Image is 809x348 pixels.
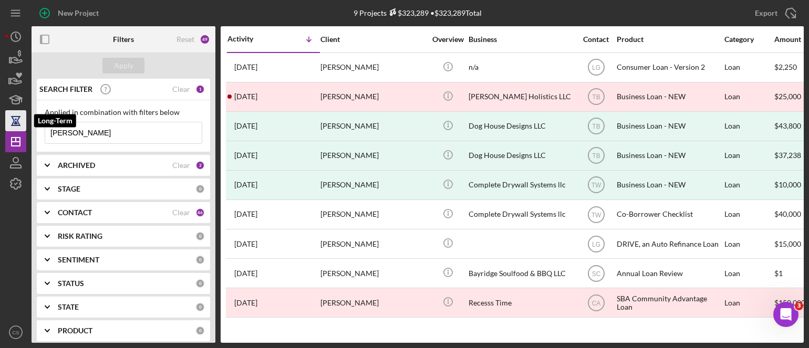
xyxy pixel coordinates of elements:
div: Loan [724,171,773,199]
div: Loan [724,230,773,258]
button: CS [5,322,26,343]
time: 2021-10-12 00:52 [234,299,257,307]
div: Clear [172,161,190,170]
b: ARCHIVED [58,161,95,170]
b: PRODUCT [58,326,92,335]
div: 2 [195,161,205,170]
div: Loan [724,289,773,317]
div: Business [469,35,574,44]
time: 2024-11-20 18:09 [234,92,257,101]
div: 49 [200,34,210,45]
text: CA [592,299,600,307]
div: [PERSON_NAME] [320,230,426,258]
div: Category [724,35,773,44]
text: TW [591,182,601,189]
div: Clear [172,85,190,93]
div: Bayridge Soulfood & BBQ LLC [469,259,574,287]
text: SC [592,270,600,277]
div: Product [617,35,722,44]
time: 2024-03-05 20:06 [234,122,257,130]
time: 2022-11-17 20:55 [234,240,257,248]
div: [PERSON_NAME] [320,54,426,81]
div: 0 [195,255,205,265]
div: Complete Drywall Systems llc [469,201,574,228]
b: STATE [58,303,79,311]
div: DRIVE, an Auto Refinance Loan [617,230,722,258]
div: [PERSON_NAME] [320,201,426,228]
text: TW [591,211,601,218]
text: LG [592,240,600,248]
text: TB [592,123,600,130]
div: Loan [724,201,773,228]
div: Overview [428,35,468,44]
time: 2021-11-11 23:51 [234,269,257,278]
div: Loan [724,83,773,111]
div: Loan [724,54,773,81]
button: Export [744,3,804,24]
span: $2,250 [774,62,797,71]
div: Client [320,35,426,44]
text: LG [592,64,600,71]
div: [PERSON_NAME] [320,171,426,199]
div: [PERSON_NAME] [320,289,426,317]
div: New Project [58,3,99,24]
div: 46 [195,208,205,217]
div: Dog House Designs LLC [469,142,574,170]
div: Business Loan - NEW [617,171,722,199]
b: SEARCH FILTER [39,85,92,93]
div: Loan [724,112,773,140]
div: Business Loan - NEW [617,142,722,170]
text: CS [12,330,19,335]
div: Apply [114,58,133,73]
iframe: Intercom live chat [773,302,798,327]
div: 0 [195,279,205,288]
div: Loan [724,259,773,287]
b: STATUS [58,279,84,288]
div: [PERSON_NAME] Holistics LLC [469,83,574,111]
div: 1 [195,85,205,94]
b: SENTIMENT [58,256,99,264]
div: Clear [172,208,190,217]
b: STAGE [58,185,80,193]
b: Filters [113,35,134,44]
div: Co-Borrower Checklist [617,201,722,228]
span: $1 [774,269,783,278]
div: [PERSON_NAME] [320,142,426,170]
div: Consumer Loan - Version 2 [617,54,722,81]
b: CONTACT [58,208,92,217]
button: Apply [102,58,144,73]
div: 0 [195,302,205,312]
span: $40,000 [774,209,801,218]
span: 3 [795,302,803,310]
div: 0 [195,326,205,335]
div: 0 [195,184,205,194]
div: Reset [177,35,194,44]
div: 0 [195,231,205,241]
div: Dog House Designs LLC [469,112,574,140]
b: RISK RATING [58,232,102,240]
button: New Project [32,3,109,24]
text: TB [592,152,600,160]
time: 2024-02-26 18:42 [234,151,257,160]
div: Annual Loan Review [617,259,722,287]
div: Business Loan - NEW [617,83,722,111]
time: 2024-01-05 11:49 [234,181,257,189]
div: Applied in combination with filters below [45,108,202,117]
time: 2023-01-09 18:25 [234,210,257,218]
div: Recesss Time [469,289,574,317]
div: Export [755,3,777,24]
div: [PERSON_NAME] [320,83,426,111]
div: $323,289 [387,8,429,17]
div: SBA Community Advantage Loan [617,289,722,317]
span: $15,000 [774,239,801,248]
div: Loan [724,142,773,170]
div: Complete Drywall Systems llc [469,171,574,199]
div: [PERSON_NAME] [320,259,426,287]
div: Activity [227,35,274,43]
time: 2025-09-17 20:54 [234,63,257,71]
div: n/a [469,54,574,81]
div: [PERSON_NAME] [320,112,426,140]
text: TB [592,93,600,101]
div: Contact [576,35,616,44]
div: 9 Projects • $323,289 Total [354,8,482,17]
